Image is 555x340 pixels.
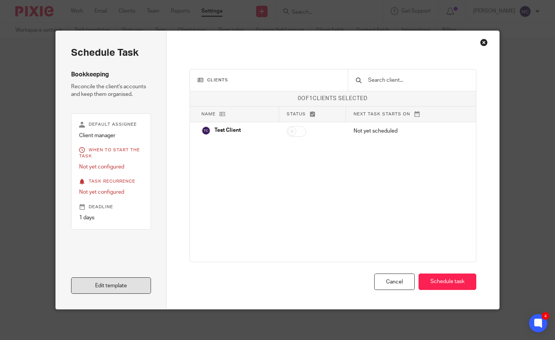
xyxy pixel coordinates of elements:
div: Close this dialog window [480,39,488,46]
h4: Bookkeeping [71,71,151,79]
span: 0 [298,96,301,101]
p: Deadline [79,204,143,210]
img: svg%3E [201,126,211,135]
p: Status [287,111,338,117]
div: Cancel [374,274,415,290]
h3: Clients [198,77,340,83]
p: Name [201,111,271,117]
button: Schedule task [419,274,476,290]
p: Not yet configured [79,188,143,196]
div: 4 [542,312,549,320]
p: Task recurrence [79,178,143,185]
p: When to start the task [79,147,143,159]
p: Not yet configured [79,163,143,171]
p: Not yet scheduled [354,127,464,135]
p: Test Client [214,126,241,134]
h2: Schedule task [71,46,151,59]
p: 1 days [79,214,143,222]
p: of clients selected [190,95,476,102]
p: Default assignee [79,121,143,128]
span: 1 [309,96,313,101]
p: Reconcile the client's accounts and keep them organised. [71,83,151,99]
a: Edit template [71,277,151,294]
p: Client manager [79,132,143,139]
input: Search client... [367,76,468,84]
p: Next task starts on [354,111,464,117]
